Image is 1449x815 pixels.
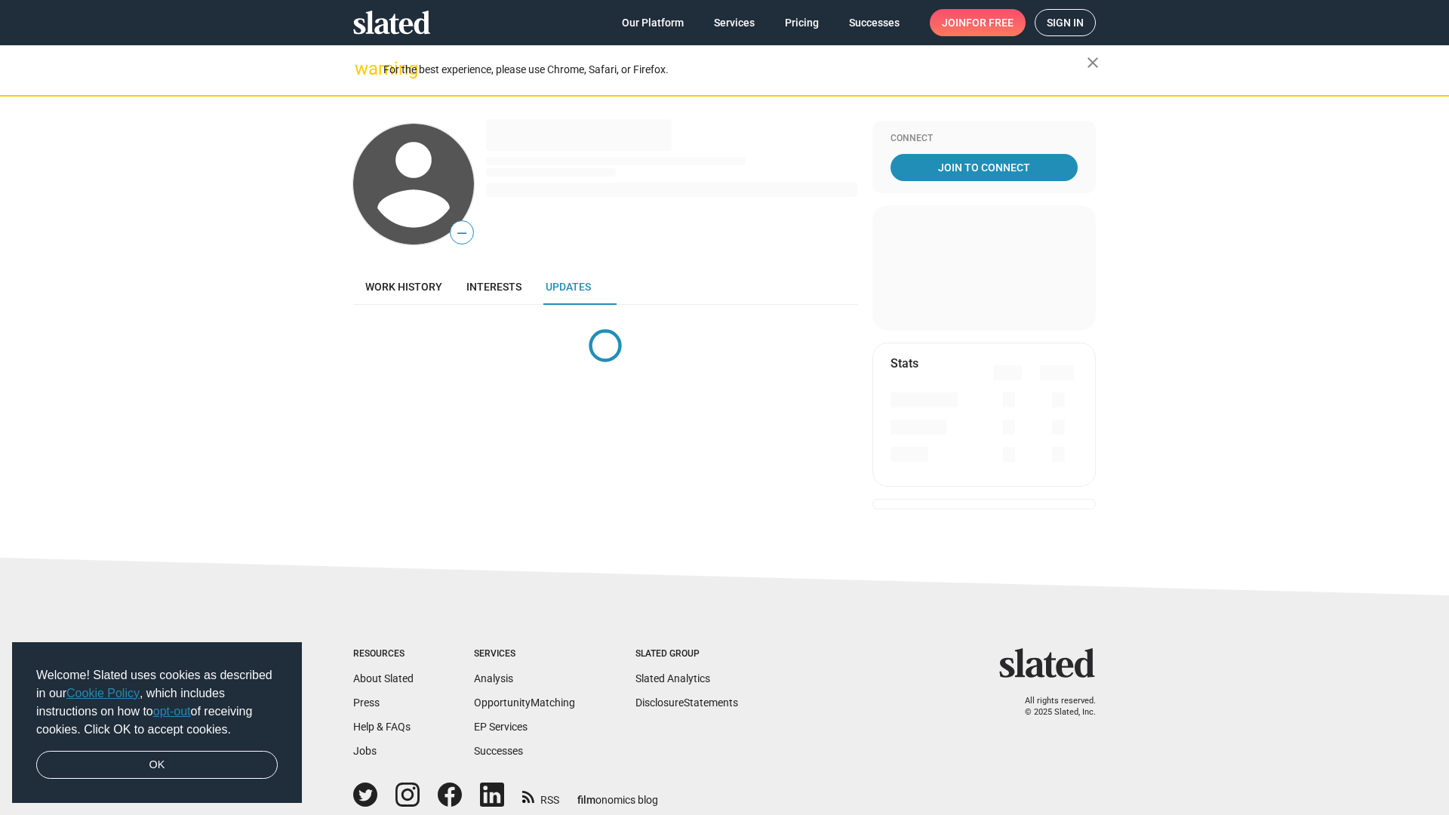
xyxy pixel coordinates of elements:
a: Sign in [1035,9,1096,36]
span: Join To Connect [894,154,1075,181]
a: Interests [454,269,534,305]
a: Slated Analytics [635,672,710,684]
p: All rights reserved. © 2025 Slated, Inc. [1009,696,1096,718]
a: Analysis [474,672,513,684]
a: Successes [474,745,523,757]
a: Press [353,697,380,709]
a: Work history [353,269,454,305]
mat-icon: close [1084,54,1102,72]
span: Services [714,9,755,36]
a: Our Platform [610,9,696,36]
span: film [577,794,595,806]
span: Sign in [1047,10,1084,35]
a: Join To Connect [891,154,1078,181]
mat-icon: warning [355,60,373,78]
span: — [451,223,473,243]
div: For the best experience, please use Chrome, Safari, or Firefox. [383,60,1087,80]
a: OpportunityMatching [474,697,575,709]
div: Resources [353,648,414,660]
span: for free [966,9,1014,36]
span: Our Platform [622,9,684,36]
a: DisclosureStatements [635,697,738,709]
a: Updates [534,269,603,305]
div: Services [474,648,575,660]
span: Interests [466,281,521,293]
a: Help & FAQs [353,721,411,733]
span: Join [942,9,1014,36]
a: Services [702,9,767,36]
a: Pricing [773,9,831,36]
a: About Slated [353,672,414,684]
a: RSS [522,784,559,807]
div: Connect [891,133,1078,145]
a: opt-out [153,705,191,718]
span: Updates [546,281,591,293]
div: cookieconsent [12,642,302,804]
span: Successes [849,9,900,36]
span: Pricing [785,9,819,36]
mat-card-title: Stats [891,355,918,371]
a: dismiss cookie message [36,751,278,780]
span: Work history [365,281,442,293]
span: Welcome! Slated uses cookies as described in our , which includes instructions on how to of recei... [36,666,278,739]
a: Jobs [353,745,377,757]
a: Joinfor free [930,9,1026,36]
a: Cookie Policy [66,687,140,700]
a: EP Services [474,721,528,733]
a: Successes [837,9,912,36]
a: filmonomics blog [577,781,658,807]
div: Slated Group [635,648,738,660]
